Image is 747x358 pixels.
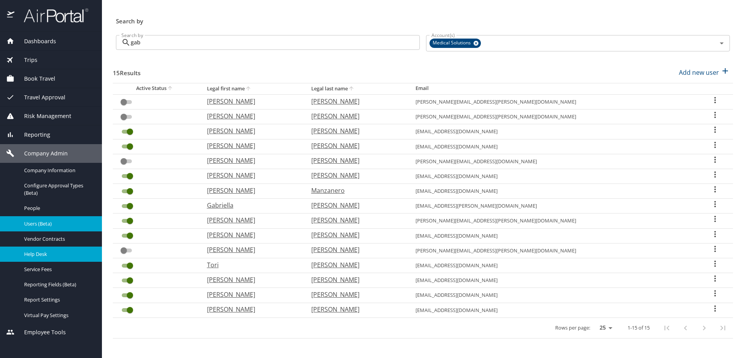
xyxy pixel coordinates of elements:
[14,131,50,139] span: Reporting
[311,126,400,136] p: [PERSON_NAME]
[24,250,93,258] span: Help Desk
[24,281,93,288] span: Reporting Fields (Beta)
[24,296,93,303] span: Report Settings
[207,186,296,195] p: [PERSON_NAME]
[207,141,296,150] p: [PERSON_NAME]
[207,201,296,210] p: Gabriella
[24,205,93,212] span: People
[14,328,66,337] span: Employee Tools
[207,245,296,254] p: [PERSON_NAME]
[409,83,698,94] th: Email
[245,85,253,93] button: sort
[311,141,400,150] p: [PERSON_NAME]
[207,305,296,314] p: [PERSON_NAME]
[311,186,400,195] p: Manzanero
[207,230,296,240] p: [PERSON_NAME]
[207,126,296,136] p: [PERSON_NAME]
[348,85,356,93] button: sort
[311,171,400,180] p: [PERSON_NAME]
[7,8,15,23] img: icon-airportal.png
[207,215,296,225] p: [PERSON_NAME]
[24,167,93,174] span: Company Information
[207,171,296,180] p: [PERSON_NAME]
[676,64,733,81] button: Add new user
[430,39,475,47] span: Medical Solutions
[113,83,201,94] th: Active Status
[305,83,409,94] th: Legal last name
[409,154,698,169] td: [PERSON_NAME][EMAIL_ADDRESS][DOMAIN_NAME]
[311,215,400,225] p: [PERSON_NAME]
[409,199,698,213] td: [EMAIL_ADDRESS][PERSON_NAME][DOMAIN_NAME]
[430,39,481,48] div: Medical Solutions
[14,37,56,46] span: Dashboards
[409,273,698,288] td: [EMAIL_ADDRESS][DOMAIN_NAME]
[24,182,93,197] span: Configure Approval Types (Beta)
[131,35,420,50] input: Search by name or email
[311,201,400,210] p: [PERSON_NAME]
[409,258,698,273] td: [EMAIL_ADDRESS][DOMAIN_NAME]
[15,8,88,23] img: airportal-logo.png
[207,260,296,270] p: Tori
[679,68,719,77] p: Add new user
[24,220,93,227] span: Users (Beta)
[555,325,590,330] p: Rows per page:
[14,74,55,83] span: Book Travel
[409,139,698,154] td: [EMAIL_ADDRESS][DOMAIN_NAME]
[311,290,400,299] p: [PERSON_NAME]
[409,288,698,303] td: [EMAIL_ADDRESS][DOMAIN_NAME]
[14,149,68,158] span: Company Admin
[311,245,400,254] p: [PERSON_NAME]
[409,109,698,124] td: [PERSON_NAME][EMAIL_ADDRESS][PERSON_NAME][DOMAIN_NAME]
[113,64,140,78] h3: 15 Results
[628,325,650,330] p: 1-15 of 15
[311,275,400,284] p: [PERSON_NAME]
[24,266,93,273] span: Service Fees
[113,83,733,339] table: User Search Table
[311,111,400,121] p: [PERSON_NAME]
[207,290,296,299] p: [PERSON_NAME]
[409,303,698,317] td: [EMAIL_ADDRESS][DOMAIN_NAME]
[201,83,305,94] th: Legal first name
[24,312,93,319] span: Virtual Pay Settings
[409,213,698,228] td: [PERSON_NAME][EMAIL_ADDRESS][PERSON_NAME][DOMAIN_NAME]
[409,124,698,139] td: [EMAIL_ADDRESS][DOMAIN_NAME]
[14,112,71,120] span: Risk Management
[311,230,400,240] p: [PERSON_NAME]
[409,243,698,258] td: [PERSON_NAME][EMAIL_ADDRESS][PERSON_NAME][DOMAIN_NAME]
[409,94,698,109] td: [PERSON_NAME][EMAIL_ADDRESS][PERSON_NAME][DOMAIN_NAME]
[24,235,93,243] span: Vendor Contracts
[311,260,400,270] p: [PERSON_NAME]
[207,275,296,284] p: [PERSON_NAME]
[593,322,615,334] select: rows per page
[14,93,65,102] span: Travel Approval
[167,85,174,92] button: sort
[311,156,400,165] p: [PERSON_NAME]
[409,169,698,183] td: [EMAIL_ADDRESS][DOMAIN_NAME]
[409,184,698,199] td: [EMAIL_ADDRESS][DOMAIN_NAME]
[716,38,727,49] button: Open
[116,12,730,26] h3: Search by
[207,156,296,165] p: [PERSON_NAME]
[14,56,37,64] span: Trips
[207,111,296,121] p: [PERSON_NAME]
[311,305,400,314] p: [PERSON_NAME]
[207,97,296,106] p: [PERSON_NAME]
[409,228,698,243] td: [EMAIL_ADDRESS][DOMAIN_NAME]
[311,97,400,106] p: [PERSON_NAME]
